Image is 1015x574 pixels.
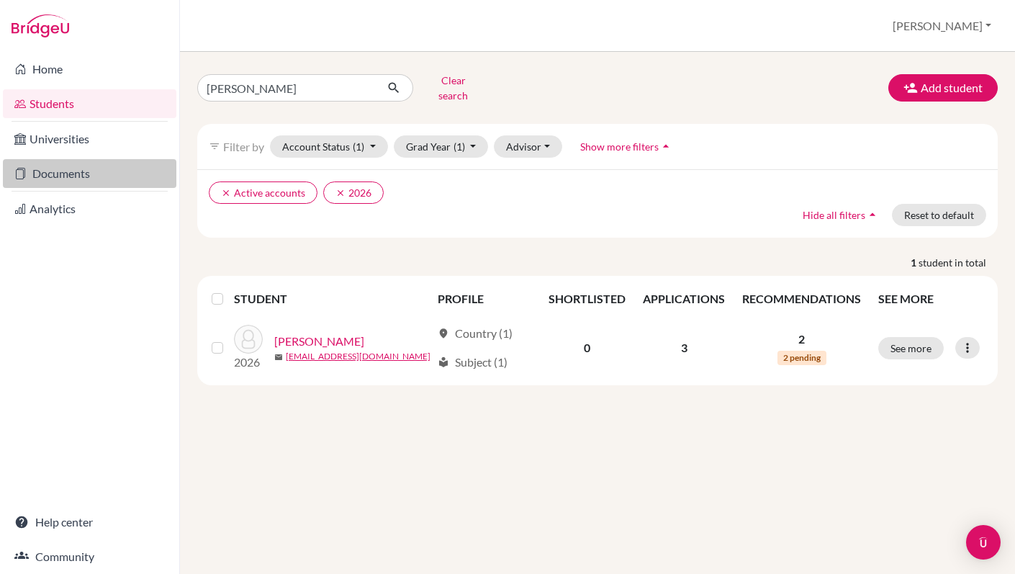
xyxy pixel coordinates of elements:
[919,255,998,270] span: student in total
[888,74,998,102] button: Add student
[438,354,507,371] div: Subject (1)
[742,331,861,348] p: 2
[865,207,880,222] i: arrow_drop_up
[634,316,734,380] td: 3
[634,282,734,316] th: APPLICATIONS
[223,140,264,153] span: Filter by
[580,140,659,153] span: Show more filters
[438,325,513,342] div: Country (1)
[209,181,317,204] button: clearActive accounts
[734,282,870,316] th: RECOMMENDATIONS
[234,282,429,316] th: STUDENT
[438,356,449,368] span: local_library
[494,135,562,158] button: Advisor
[892,204,986,226] button: Reset to default
[335,188,346,198] i: clear
[274,353,283,362] span: mail
[568,135,685,158] button: Show more filtersarrow_drop_up
[353,140,364,153] span: (1)
[429,282,540,316] th: PROFILE
[286,350,430,363] a: [EMAIL_ADDRESS][DOMAIN_NAME]
[886,12,998,40] button: [PERSON_NAME]
[540,316,634,380] td: 0
[394,135,489,158] button: Grad Year(1)
[221,188,231,198] i: clear
[438,328,449,339] span: location_on
[803,209,865,221] span: Hide all filters
[790,204,892,226] button: Hide all filtersarrow_drop_up
[3,159,176,188] a: Documents
[870,282,992,316] th: SEE MORE
[323,181,384,204] button: clear2026
[3,55,176,84] a: Home
[966,525,1001,560] div: Open Intercom Messenger
[777,351,826,365] span: 2 pending
[659,139,673,153] i: arrow_drop_up
[540,282,634,316] th: SHORTLISTED
[878,337,944,359] button: See more
[197,74,376,102] input: Find student by name...
[270,135,388,158] button: Account Status(1)
[911,255,919,270] strong: 1
[3,194,176,223] a: Analytics
[3,508,176,537] a: Help center
[413,69,493,107] button: Clear search
[12,14,69,37] img: Bridge-U
[3,542,176,571] a: Community
[234,354,263,371] p: 2026
[234,325,263,354] img: Kirkham, Alexander
[3,125,176,153] a: Universities
[454,140,465,153] span: (1)
[3,89,176,118] a: Students
[274,333,364,350] a: [PERSON_NAME]
[209,140,220,152] i: filter_list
